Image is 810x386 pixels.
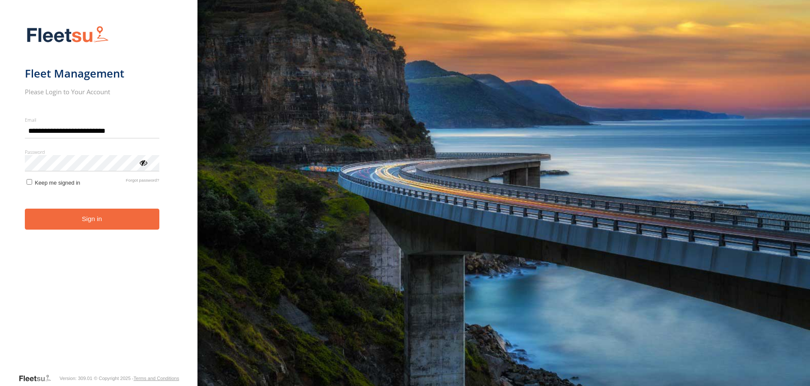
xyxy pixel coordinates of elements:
[18,374,58,383] a: Visit our Website
[25,87,159,96] h2: Please Login to Your Account
[25,21,173,373] form: main
[25,117,159,123] label: Email
[126,178,159,186] a: Forgot password?
[25,66,159,81] h1: Fleet Management
[25,149,159,155] label: Password
[25,24,111,46] img: Fleetsu
[139,158,147,167] div: ViewPassword
[134,376,179,381] a: Terms and Conditions
[94,376,179,381] div: © Copyright 2025 -
[25,209,159,230] button: Sign in
[27,179,32,185] input: Keep me signed in
[60,376,92,381] div: Version: 309.01
[35,180,80,186] span: Keep me signed in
